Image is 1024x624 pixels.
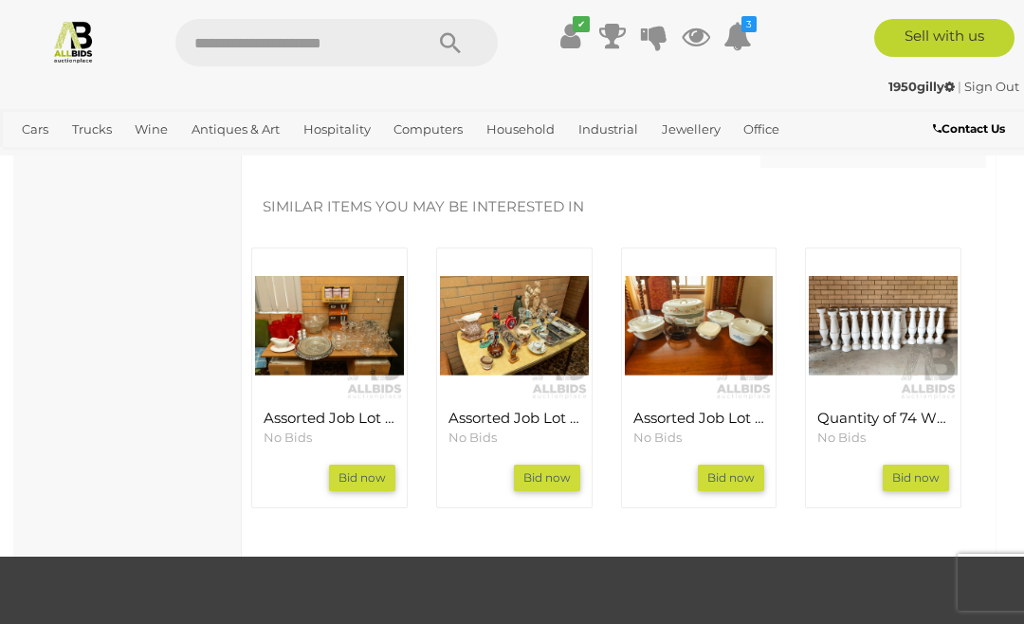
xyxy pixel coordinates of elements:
[817,429,949,447] p: No Bids
[809,251,958,400] img: Quantity of 74 White Concrete Banister Balistrade Posts & Coolaroo Exterior Retractable Window Sh...
[329,465,395,491] a: Bid now
[958,79,961,94] span: |
[805,248,961,508] div: Quantity of 74 White Concrete Banister Balistrade Posts & Coolaroo Exterior Retractable Window Sh...
[723,19,752,53] a: 3
[817,411,949,446] a: Quantity of 74 White Concrete [PERSON_NAME] Balistrade Posts & Coolaroo Exterior Retractable Wind...
[448,411,580,446] a: Assorted Job Lot - Ceramics and Trinkets ETC No Bids
[571,114,646,145] a: Industrial
[264,429,395,447] p: No Bids
[51,19,96,64] img: Allbids.com.au
[633,429,765,447] p: No Bids
[514,465,580,491] a: Bid now
[888,79,955,94] strong: 1950gilly
[14,145,68,176] a: Sports
[654,114,728,145] a: Jewellery
[817,411,949,427] h4: Quantity of 74 White Concrete [PERSON_NAME] Balistrade Posts & Coolaroo Exterior Retractable Wind...
[403,19,498,66] button: Search
[14,114,56,145] a: Cars
[264,411,395,427] h4: Assorted Job Lot - Glassware and Trays ETC
[633,411,765,427] h4: Assorted Job Lot - Ceramic Corning Ware, Glass Pie Dish, Enamel Floral Roasting Pan ETC
[698,465,764,491] a: Bid now
[625,251,774,400] img: Assorted Job Lot - Ceramic Corning Ware, Glass Pie Dish, Enamel Floral Roasting Pan ETC
[386,114,470,145] a: Computers
[933,121,1005,136] b: Contact Us
[621,248,777,508] div: Assorted Job Lot - Ceramic Corning Ware, Glass Pie Dish, Enamel Floral Roasting Pan ETC
[263,199,950,215] h2: Similar items you may be interested in
[64,114,119,145] a: Trucks
[633,411,765,446] a: Assorted Job Lot - Ceramic Corning Ware, Glass Pie Dish, Enamel Floral Roasting Pan ETC No Bids
[883,465,949,491] a: Bid now
[184,114,287,145] a: Antiques & Art
[251,248,408,508] div: Assorted Job Lot - Glassware and Trays ETC
[874,19,1015,57] a: Sell with us
[448,411,580,427] h4: Assorted Job Lot - Ceramics and Trinkets ETC
[296,114,378,145] a: Hospitality
[77,145,227,176] a: [GEOGRAPHIC_DATA]
[964,79,1019,94] a: Sign Out
[557,19,585,53] a: ✔
[933,119,1010,139] a: Contact Us
[736,114,787,145] a: Office
[741,16,757,32] i: 3
[440,251,589,400] img: Assorted Job Lot - Ceramics and Trinkets ETC
[127,114,175,145] a: Wine
[436,248,593,508] div: Assorted Job Lot - Ceramics and Trinkets ETC
[264,411,395,446] a: Assorted Job Lot - Glassware and Trays ETC No Bids
[448,429,580,447] p: No Bids
[888,79,958,94] a: 1950gilly
[255,251,404,400] img: Assorted Job Lot - Glassware and Trays ETC
[573,16,590,32] i: ✔
[479,114,562,145] a: Household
